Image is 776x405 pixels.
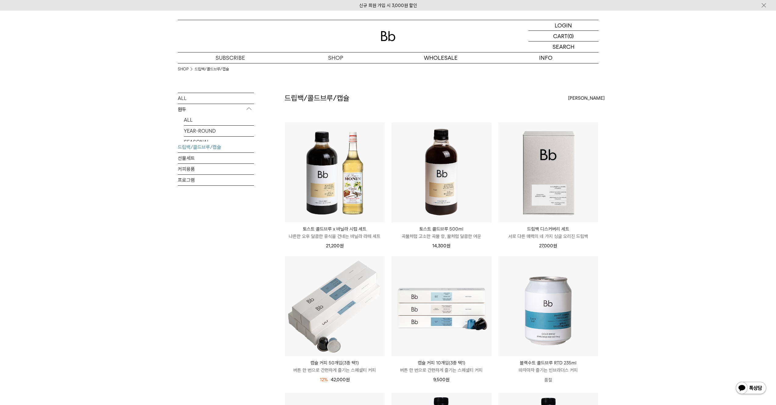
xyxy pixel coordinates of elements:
[392,225,492,240] a: 토스트 콜드브루 500ml 곡물처럼 고소한 곡물 향, 꿀처럼 달콤한 여운
[178,164,254,174] a: 커피용품
[285,256,385,356] img: 캡슐 커피 50개입(3종 택1)
[178,104,254,115] p: 원두
[285,225,385,240] a: 토스트 콜드브루 x 바닐라 시럽 세트 나른한 오후 달콤한 휴식을 건네는 바닐라 라떼 세트
[359,3,417,8] a: 신규 회원 가입 시 3,000원 할인
[498,359,598,367] p: 블랙수트 콜드브루 RTD 235ml
[326,243,344,249] span: 21,200
[553,31,567,41] p: CART
[285,233,385,240] p: 나른한 오후 달콤한 휴식을 건네는 바닐라 라떼 세트
[433,377,449,382] span: 9,500
[567,31,574,41] p: (0)
[285,122,385,222] img: 토스트 콜드브루 x 바닐라 시럽 세트
[388,52,493,63] p: WHOLESALE
[184,137,254,147] a: SEASONAL
[178,175,254,185] a: 프로그램
[568,95,605,102] span: [PERSON_NAME]
[493,52,599,63] p: INFO
[285,225,385,233] p: 토스트 콜드브루 x 바닐라 시럽 세트
[178,153,254,163] a: 선물세트
[283,52,388,63] a: SHOP
[178,93,254,104] a: ALL
[392,359,492,367] p: 캡슐 커피 10개입(3종 택1)
[498,233,598,240] p: 서로 다른 매력의 네 가지 싱글 오리진 드립백
[392,256,492,356] img: 캡슐 커피 10개입(3종 택1)
[284,93,349,103] h2: 드립백/콜드브루/캡슐
[184,126,254,136] a: YEAR-ROUND
[498,122,598,222] img: 드립백 디스커버리 세트
[392,367,492,374] p: 버튼 한 번으로 간편하게 즐기는 스페셜티 커피
[445,377,449,382] span: 원
[553,243,557,249] span: 원
[555,20,572,30] p: LOGIN
[498,367,598,374] p: 따자마자 즐기는 빈브라더스 커피
[285,367,385,374] p: 버튼 한 번으로 간편하게 즐기는 스페셜티 커피
[539,243,557,249] span: 27,000
[392,359,492,374] a: 캡슐 커피 10개입(3종 택1) 버튼 한 번으로 간편하게 즐기는 스페셜티 커피
[735,381,767,396] img: 카카오톡 채널 1:1 채팅 버튼
[285,359,385,367] p: 캡슐 커피 50개입(3종 택1)
[446,243,450,249] span: 원
[381,31,395,41] img: 로고
[552,41,574,52] p: SEARCH
[528,31,599,41] a: CART (0)
[498,256,598,356] img: 블랙수트 콜드브루 RTD 235ml
[178,66,188,72] a: SHOP
[285,359,385,374] a: 캡슐 커피 50개입(3종 택1) 버튼 한 번으로 간편하게 즐기는 스페셜티 커피
[331,377,350,382] span: 42,000
[498,359,598,374] a: 블랙수트 콜드브루 RTD 235ml 따자마자 즐기는 빈브라더스 커피
[178,52,283,63] a: SUBSCRIBE
[392,225,492,233] p: 토스트 콜드브루 500ml
[195,66,229,72] a: 드립백/콜드브루/캡슐
[346,377,350,382] span: 원
[340,243,344,249] span: 원
[498,225,598,240] a: 드립백 디스커버리 세트 서로 다른 매력의 네 가지 싱글 오리진 드립백
[184,115,254,125] a: ALL
[432,243,450,249] span: 14,300
[320,376,328,383] div: 12%
[392,122,492,222] img: 토스트 콜드브루 500ml
[498,374,598,386] p: 품절
[392,233,492,240] p: 곡물처럼 고소한 곡물 향, 꿀처럼 달콤한 여운
[528,20,599,31] a: LOGIN
[178,142,254,152] a: 드립백/콜드브루/캡슐
[498,225,598,233] p: 드립백 디스커버리 세트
